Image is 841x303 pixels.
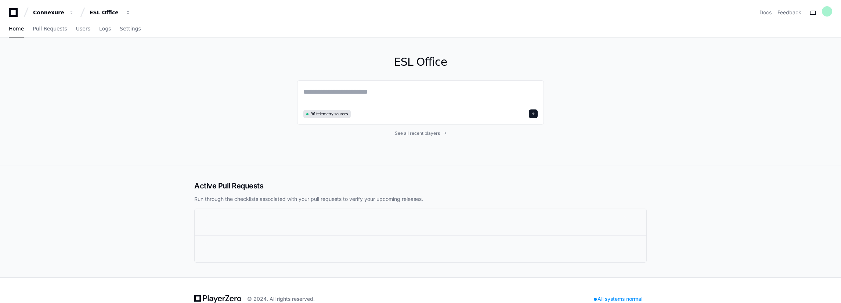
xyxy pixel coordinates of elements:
[194,195,647,203] p: Run through the checklists associated with your pull requests to verify your upcoming releases.
[120,26,141,31] span: Settings
[120,21,141,37] a: Settings
[76,21,90,37] a: Users
[9,21,24,37] a: Home
[297,130,544,136] a: See all recent players
[76,26,90,31] span: Users
[33,21,67,37] a: Pull Requests
[759,9,772,16] a: Docs
[99,26,111,31] span: Logs
[9,26,24,31] span: Home
[311,111,348,117] span: 96 telemetry sources
[395,130,440,136] span: See all recent players
[33,26,67,31] span: Pull Requests
[90,9,121,16] div: ESL Office
[247,295,315,303] div: © 2024. All rights reserved.
[99,21,111,37] a: Logs
[33,9,65,16] div: Connexure
[297,55,544,69] h1: ESL Office
[87,6,134,19] button: ESL Office
[777,9,801,16] button: Feedback
[194,181,647,191] h2: Active Pull Requests
[30,6,77,19] button: Connexure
